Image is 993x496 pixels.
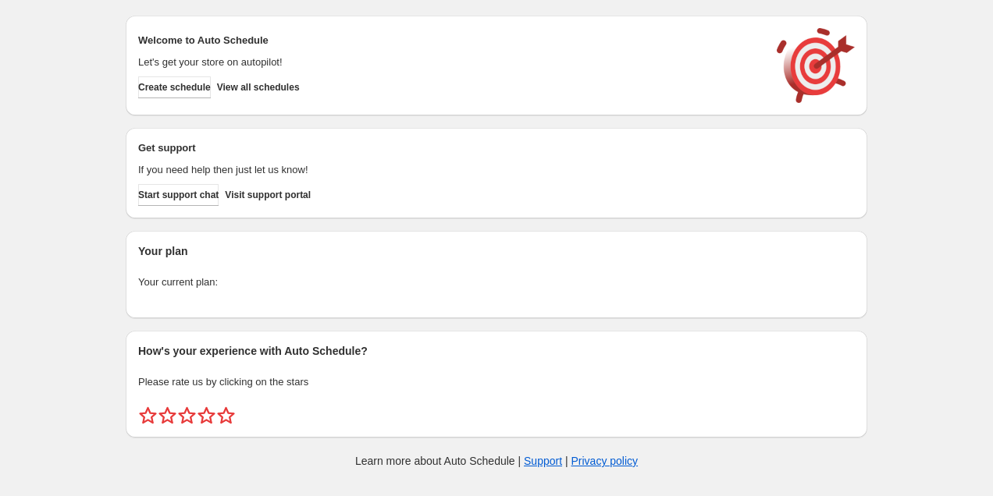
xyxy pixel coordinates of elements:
[355,453,638,469] p: Learn more about Auto Schedule | |
[138,343,855,359] h2: How's your experience with Auto Schedule?
[138,243,855,259] h2: Your plan
[138,81,211,94] span: Create schedule
[138,55,761,70] p: Let's get your store on autopilot!
[138,374,855,390] p: Please rate us by clicking on the stars
[217,76,300,98] button: View all schedules
[138,33,761,48] h2: Welcome to Auto Schedule
[138,189,219,201] span: Start support chat
[217,81,300,94] span: View all schedules
[138,140,761,156] h2: Get support
[225,184,311,206] a: Visit support portal
[225,189,311,201] span: Visit support portal
[138,162,761,178] p: If you need help then just let us know!
[138,76,211,98] button: Create schedule
[571,455,639,467] a: Privacy policy
[138,184,219,206] a: Start support chat
[138,275,855,290] p: Your current plan:
[524,455,562,467] a: Support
